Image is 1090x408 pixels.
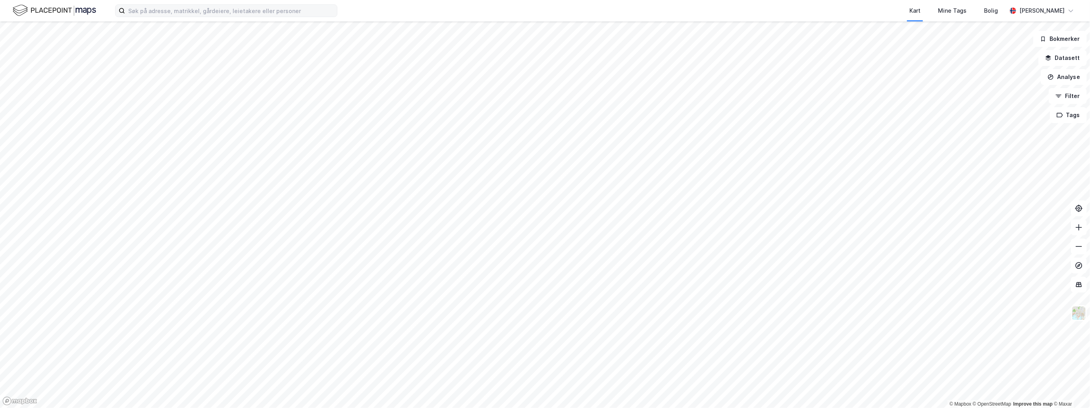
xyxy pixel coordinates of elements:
[13,4,96,17] img: logo.f888ab2527a4732fd821a326f86c7f29.svg
[125,5,337,17] input: Søk på adresse, matrikkel, gårdeiere, leietakere eller personer
[909,6,921,15] div: Kart
[984,6,998,15] div: Bolig
[1019,6,1065,15] div: [PERSON_NAME]
[938,6,967,15] div: Mine Tags
[1050,370,1090,408] iframe: Chat Widget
